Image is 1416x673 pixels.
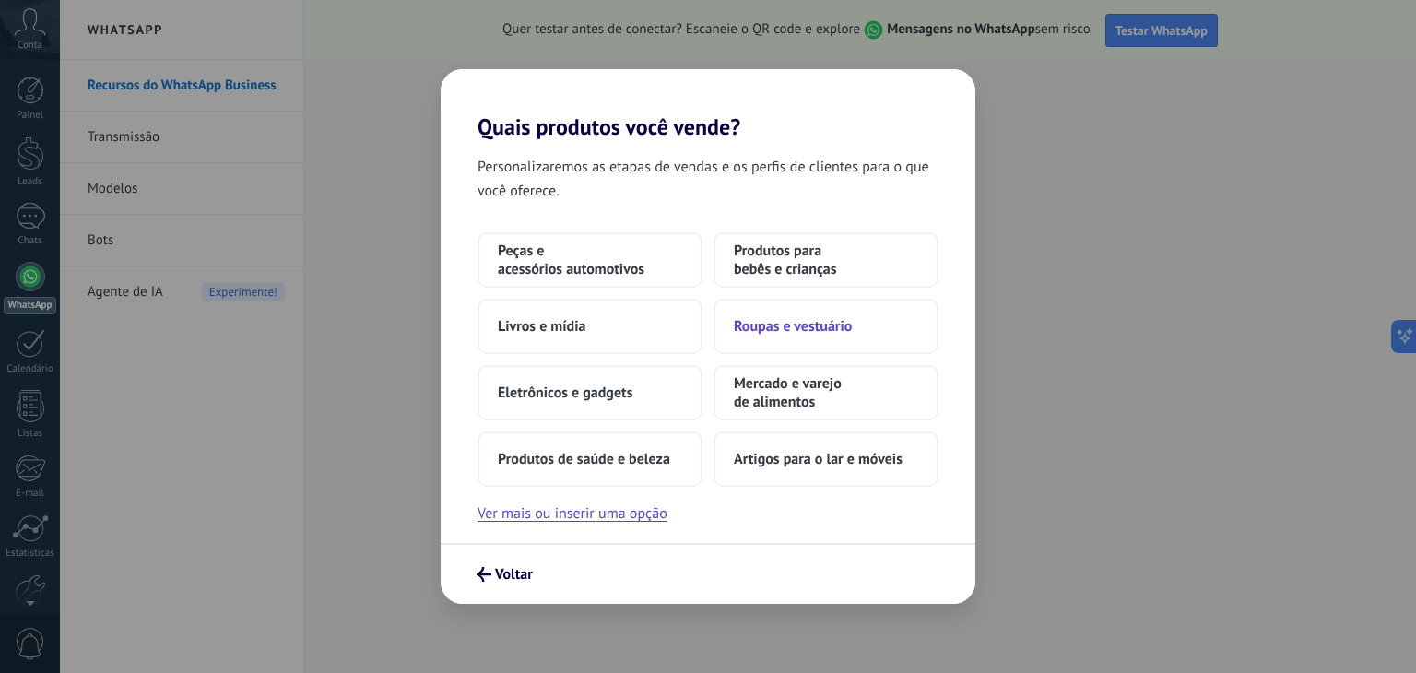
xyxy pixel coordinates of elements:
[498,450,670,468] span: Produtos de saúde e beleza
[478,299,702,354] button: Livros e mídia
[495,568,533,581] span: Voltar
[714,365,938,420] button: Mercado e varejo de alimentos
[478,431,702,487] button: Produtos de saúde e beleza
[734,242,918,278] span: Produtos para bebês e crianças
[468,559,541,590] button: Voltar
[734,317,852,336] span: Roupas e vestuário
[714,299,938,354] button: Roupas e vestuário
[734,450,903,468] span: Artigos para o lar e móveis
[441,69,975,140] h2: Quais produtos você vende?
[498,242,682,278] span: Peças e acessórios automotivos
[734,374,918,411] span: Mercado e varejo de alimentos
[478,232,702,288] button: Peças e acessórios automotivos
[498,317,585,336] span: Livros e mídia
[714,232,938,288] button: Produtos para bebês e crianças
[478,502,667,525] button: Ver mais ou inserir uma opção
[478,365,702,420] button: Eletrônicos e gadgets
[478,155,938,203] span: Personalizaremos as etapas de vendas e os perfis de clientes para o que você oferece.
[498,384,632,402] span: Eletrônicos e gadgets
[714,431,938,487] button: Artigos para o lar e móveis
